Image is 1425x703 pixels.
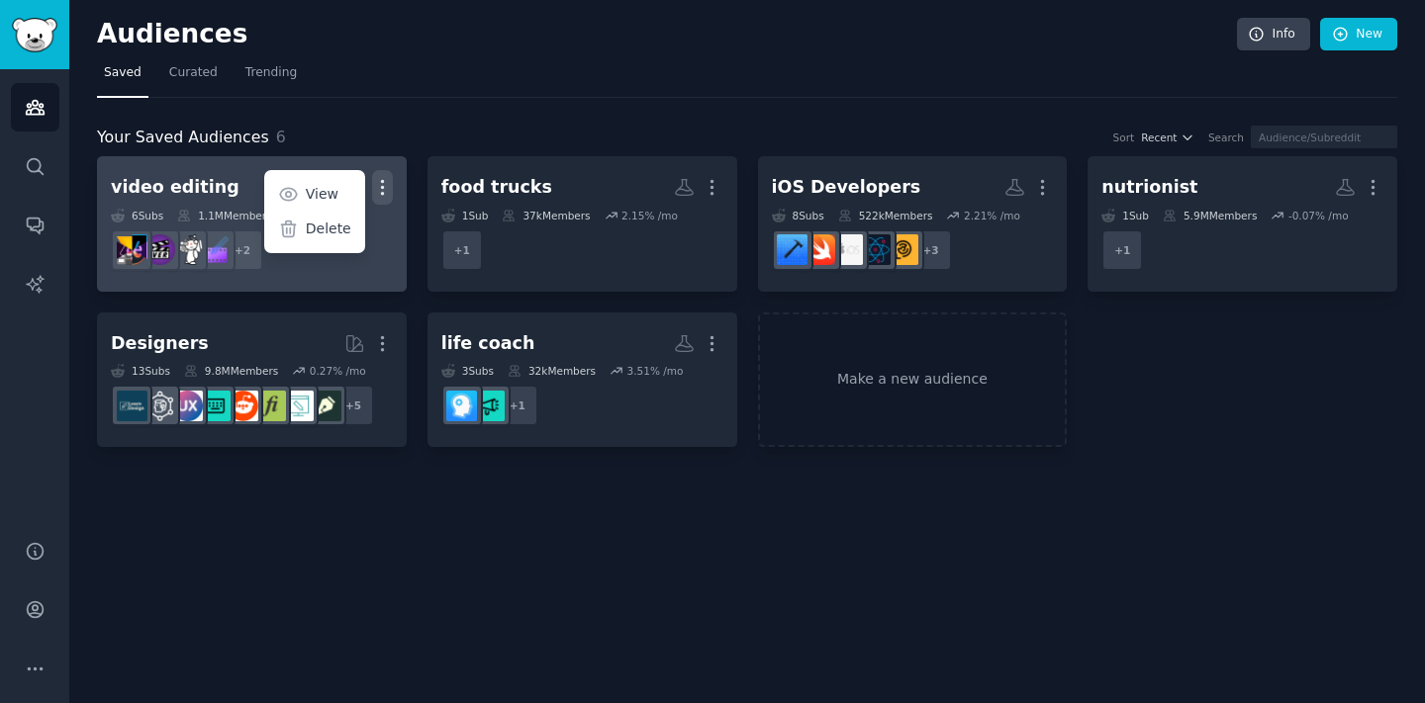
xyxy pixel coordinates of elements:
h2: Audiences [97,19,1237,50]
a: iOS Developers8Subs522kMembers2.21% /mo+3AppDevelopersreactnativeiosdevswiftiOSProgramming [758,156,1068,292]
input: Audience/Subreddit [1251,126,1397,148]
a: video editingViewDelete6Subs1.1MMembers2.50% /mo+2VideoEditingTipsvideographyVideoEditingRequests... [97,156,407,292]
a: Info [1237,18,1310,51]
span: Your Saved Audiences [97,126,269,150]
div: life coach [441,331,535,356]
div: 37k Members [502,209,590,222]
div: -0.07 % /mo [1288,209,1349,222]
a: Curated [162,57,225,98]
div: 522k Members [838,209,933,222]
a: life coach3Subs32kMembers3.51% /mo+1LifeCoachSnarklifecoach [427,312,737,448]
div: 32k Members [508,364,596,378]
div: Sort [1113,131,1135,144]
span: 6 [276,128,286,146]
img: AppDevelopers [888,234,918,265]
img: typography [255,391,286,421]
div: 13 Sub s [111,364,170,378]
img: learndesign [117,391,147,421]
p: View [306,184,338,205]
div: + 1 [497,385,538,426]
span: Trending [245,64,297,82]
div: iOS Developers [772,175,921,200]
img: VideoEditing [117,234,147,265]
p: Delete [306,219,351,239]
div: + 2 [222,229,263,271]
a: Saved [97,57,148,98]
div: + 1 [441,229,483,271]
div: + 1 [1101,229,1143,271]
div: + 5 [332,385,374,426]
img: iosdev [832,234,863,265]
img: VideoEditingRequests [144,234,175,265]
img: VideoEditingTips [200,234,231,265]
div: Designers [111,331,209,356]
span: Saved [104,64,142,82]
div: 3 Sub s [441,364,494,378]
div: video editing [111,175,239,200]
div: food trucks [441,175,552,200]
img: GummySearch logo [12,18,57,52]
div: 8 Sub s [772,209,824,222]
div: Search [1208,131,1244,144]
a: nutrionist1Sub5.9MMembers-0.07% /mo+1 [1088,156,1397,292]
div: 9.8M Members [184,364,278,378]
img: lifecoach [446,391,477,421]
a: Make a new audience [758,312,1068,448]
div: 0.27 % /mo [310,364,366,378]
img: iOSProgramming [777,234,807,265]
div: 3.51 % /mo [627,364,684,378]
a: New [1320,18,1397,51]
div: 1 Sub [441,209,489,222]
div: 1.1M Members [177,209,271,222]
div: 2.15 % /mo [621,209,678,222]
img: web_design [283,391,314,421]
img: swift [805,234,835,265]
div: 5.9M Members [1163,209,1257,222]
div: 6 Sub s [111,209,163,222]
img: reactnative [860,234,891,265]
a: food trucks1Sub37kMembers2.15% /mo+1 [427,156,737,292]
img: graphic_design [311,391,341,421]
img: logodesign [228,391,258,421]
a: View [267,174,361,216]
span: Recent [1141,131,1177,144]
img: UXDesign [172,391,203,421]
div: 1 Sub [1101,209,1149,222]
img: LifeCoachSnark [474,391,505,421]
a: Designers13Subs9.8MMembers0.27% /mo+5graphic_designweb_designtypographylogodesignUI_DesignUXDesig... [97,312,407,448]
div: 2.21 % /mo [964,209,1020,222]
a: Trending [238,57,304,98]
img: videography [172,234,203,265]
img: userexperience [144,391,175,421]
div: nutrionist [1101,175,1197,200]
span: Curated [169,64,218,82]
img: UI_Design [200,391,231,421]
div: + 3 [910,229,952,271]
button: Recent [1141,131,1194,144]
